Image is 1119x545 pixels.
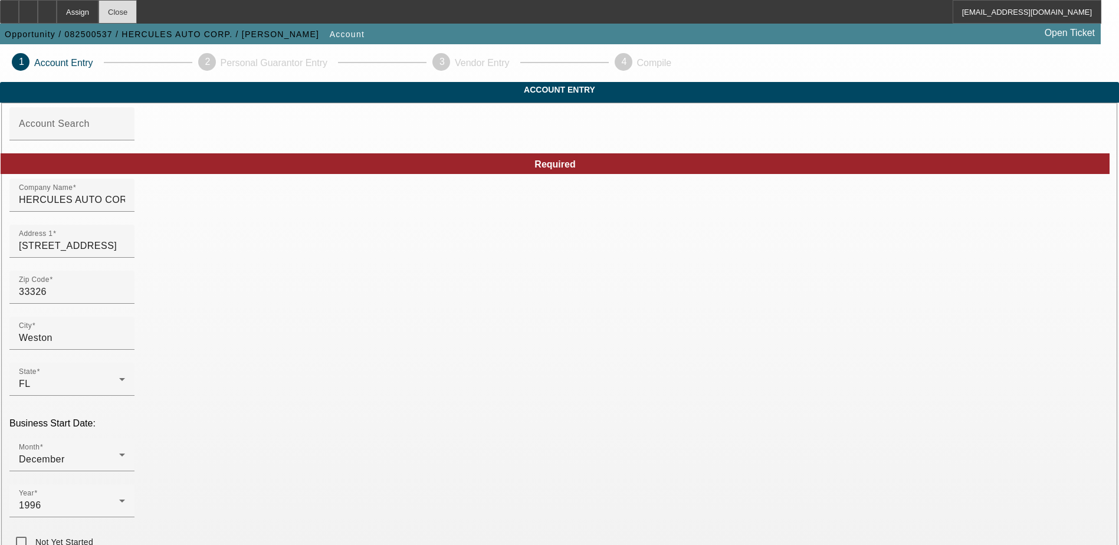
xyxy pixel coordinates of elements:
[327,24,367,45] button: Account
[9,85,1110,94] span: Account Entry
[205,57,211,67] span: 2
[637,58,672,68] p: Compile
[34,58,93,68] p: Account Entry
[19,57,24,67] span: 1
[9,418,1110,429] p: Business Start Date:
[534,159,575,169] span: Required
[330,29,365,39] span: Account
[19,276,50,284] mat-label: Zip Code
[19,379,31,389] span: FL
[19,368,37,376] mat-label: State
[19,444,40,451] mat-label: Month
[19,184,73,192] mat-label: Company Name
[439,57,445,67] span: 3
[19,454,65,464] span: December
[19,119,90,129] mat-label: Account Search
[19,490,34,497] mat-label: Year
[455,58,510,68] p: Vendor Entry
[1040,23,1100,43] a: Open Ticket
[19,500,41,510] span: 1996
[622,57,627,67] span: 4
[19,230,52,238] mat-label: Address 1
[19,322,32,330] mat-label: City
[5,29,319,39] span: Opportunity / 082500537 / HERCULES AUTO CORP. / [PERSON_NAME]
[221,58,327,68] p: Personal Guarantor Entry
